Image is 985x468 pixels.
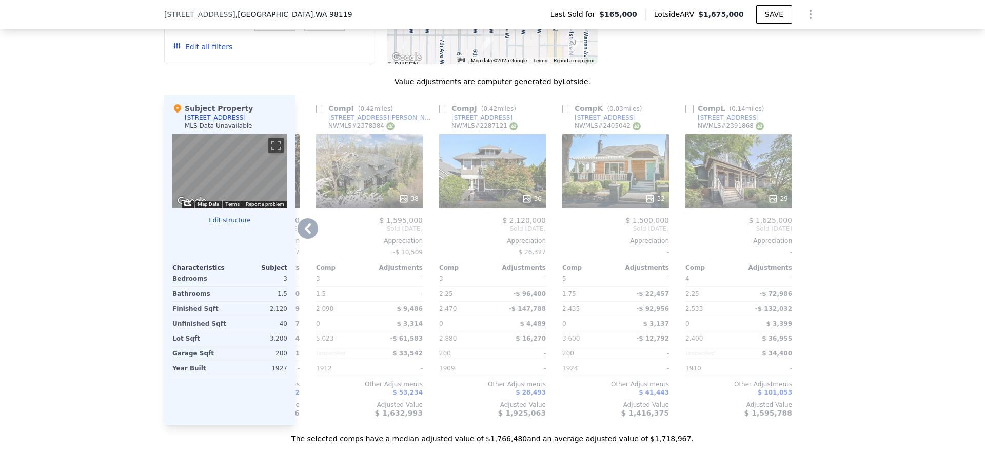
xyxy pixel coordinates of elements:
span: -$ 72,986 [759,290,792,297]
a: Terms (opens in new tab) [533,58,547,63]
span: -$ 147,788 [509,305,546,312]
div: Other Adjustments [685,380,792,388]
div: Comp J [439,103,520,114]
div: The selected comps have a median adjusted value of $1,766,480 and an average adjusted value of $1... [164,425,821,444]
span: $ 34,400 [762,350,792,357]
div: Value adjustments are computer generated by Lotside . [164,77,821,87]
a: Report a map error [554,58,595,63]
span: 0.42 [360,105,374,113]
div: Subject Property [172,103,253,114]
a: Open this area in Google Maps (opens a new window) [175,195,209,208]
div: 1.5 [316,287,367,301]
div: Garage Sqft [172,346,228,361]
span: 2,090 [316,305,333,312]
span: -$ 12,792 [636,335,669,342]
span: $ 4,489 [520,320,546,327]
div: Lot Sqft [172,331,228,346]
span: $ 1,416,375 [621,409,669,417]
span: $ 28,493 [516,389,546,396]
img: Google [175,195,209,208]
div: MLS Data Unavailable [185,122,252,130]
a: Open this area in Google Maps (opens a new window) [390,51,424,64]
div: - [371,272,423,286]
div: 2.25 [439,287,490,301]
span: $ 2,120,000 [502,216,546,224]
span: 2,880 [439,335,457,342]
button: Keyboard shortcuts [458,58,465,62]
span: 0.03 [609,105,623,113]
div: - [618,346,669,361]
a: Report a problem [246,201,284,207]
button: Edit all filters [173,42,232,52]
span: $ 3,314 [397,320,423,327]
span: Sold [DATE] [439,224,546,233]
span: , WA 98119 [313,10,352,18]
div: 2002 1st Ave N [568,38,580,55]
a: [STREET_ADDRESS] [439,114,513,122]
div: [STREET_ADDRESS] [575,114,636,122]
div: Adjustments [369,264,423,272]
span: Sold [DATE] [685,224,792,233]
span: $ 1,595,788 [744,409,792,417]
div: Adjustments [616,264,669,272]
div: - [618,361,669,376]
a: Terms (opens in new tab) [225,201,240,207]
div: Comp [439,264,493,272]
span: 3,600 [562,335,580,342]
span: $ 1,500,000 [625,216,669,224]
span: , [GEOGRAPHIC_DATA] [235,9,352,20]
div: [STREET_ADDRESS] [451,114,513,122]
div: - [495,361,546,376]
span: $ 36,955 [762,335,792,342]
div: Adjusted Value [685,401,792,409]
div: Characteristics [172,264,230,272]
span: $ 3,399 [766,320,792,327]
a: [STREET_ADDRESS][PERSON_NAME] [316,114,435,122]
div: 1910 [685,361,737,376]
div: - [685,245,792,259]
span: 5,023 [316,335,333,342]
div: 1912 [316,361,367,376]
div: [STREET_ADDRESS][PERSON_NAME] [328,114,435,122]
div: 3 [232,272,287,286]
span: ( miles) [725,105,768,113]
button: Edit structure [172,216,287,224]
div: - [618,272,669,286]
span: 3 [316,275,320,283]
span: Map data ©2025 Google [471,58,527,63]
span: -$ 92,956 [636,305,669,312]
div: 3,200 [232,331,287,346]
div: Finished Sqft [172,302,228,316]
span: $ 16,270 [516,335,546,342]
img: NWMLS Logo [756,122,764,130]
span: -$ 61,583 [390,335,423,342]
span: 5 [562,275,566,283]
div: Subject [230,264,287,272]
button: Map Data [198,201,219,208]
div: Unfinished Sqft [172,316,228,331]
span: Sold [DATE] [562,224,669,233]
div: - [741,361,792,376]
span: -$ 132,032 [755,305,792,312]
div: 1927 [232,361,287,376]
div: 200 [232,346,287,361]
button: Show Options [800,4,821,25]
div: - [562,245,669,259]
img: NWMLS Logo [509,122,518,130]
div: Map [172,134,287,208]
div: - [741,272,792,286]
div: NWMLS # 2391868 [698,122,764,130]
div: Unspecified [685,346,737,361]
div: Appreciation [562,237,669,245]
span: 4 [685,275,689,283]
span: $ 101,053 [758,389,792,396]
div: 1.75 [562,287,614,301]
span: 200 [562,350,574,357]
div: 32 [645,194,665,204]
span: $1,675,000 [698,10,744,18]
div: Other Adjustments [316,380,423,388]
div: Street View [172,134,287,208]
button: Keyboard shortcuts [184,201,191,206]
div: [STREET_ADDRESS] [185,114,246,122]
span: Last Sold for [550,9,600,20]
